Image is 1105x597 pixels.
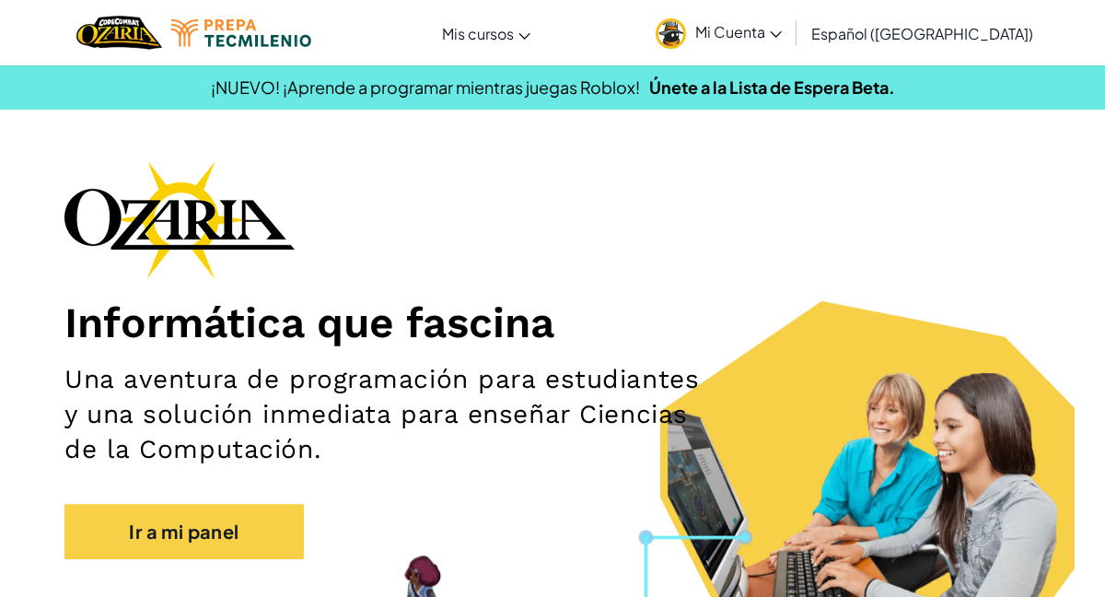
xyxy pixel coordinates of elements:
[76,14,162,52] a: Ozaria by CodeCombat logo
[811,24,1033,43] span: Español ([GEOGRAPHIC_DATA])
[211,76,640,98] span: ¡NUEVO! ¡Aprende a programar mientras juegas Roblox!
[649,76,895,98] a: Únete a la Lista de Espera Beta.
[695,22,782,41] span: Mi Cuenta
[433,8,540,58] a: Mis cursos
[171,19,311,47] img: Tecmilenio logo
[802,8,1042,58] a: Español ([GEOGRAPHIC_DATA])
[646,4,791,62] a: Mi Cuenta
[64,362,718,467] h2: Una aventura de programación para estudiantes y una solución inmediata para enseñar Ciencias de l...
[64,160,295,278] img: Ozaria branding logo
[76,14,162,52] img: Home
[442,24,514,43] span: Mis cursos
[64,297,1041,348] h1: Informática que fascina
[656,18,686,49] img: avatar
[64,504,304,559] a: Ir a mi panel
